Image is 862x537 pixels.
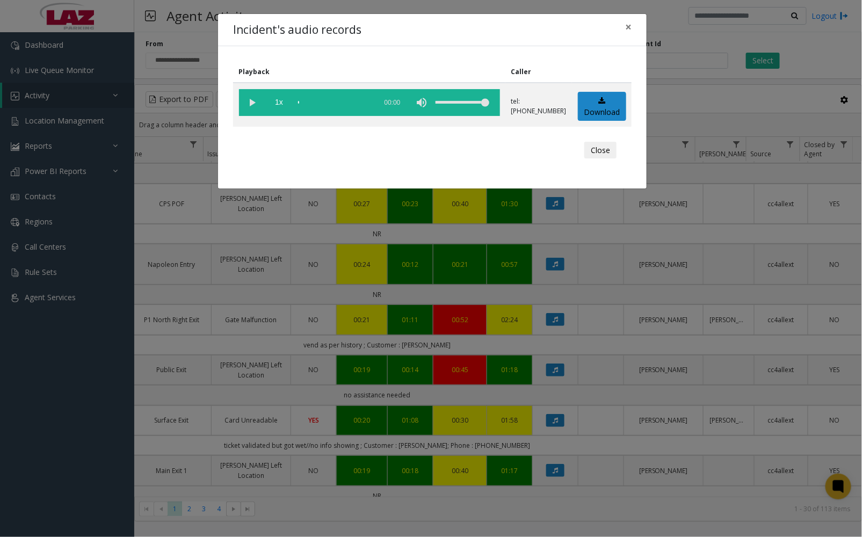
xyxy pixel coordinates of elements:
button: Close [618,14,639,40]
div: volume level [436,89,489,116]
span: playback speed button [266,89,293,116]
h4: Incident's audio records [233,21,361,39]
span: × [625,19,632,34]
th: Playback [233,61,505,83]
button: Close [584,142,617,159]
p: tel:[PHONE_NUMBER] [511,97,567,116]
th: Caller [505,61,572,83]
a: Download [578,92,626,121]
div: scrub bar [298,89,371,116]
